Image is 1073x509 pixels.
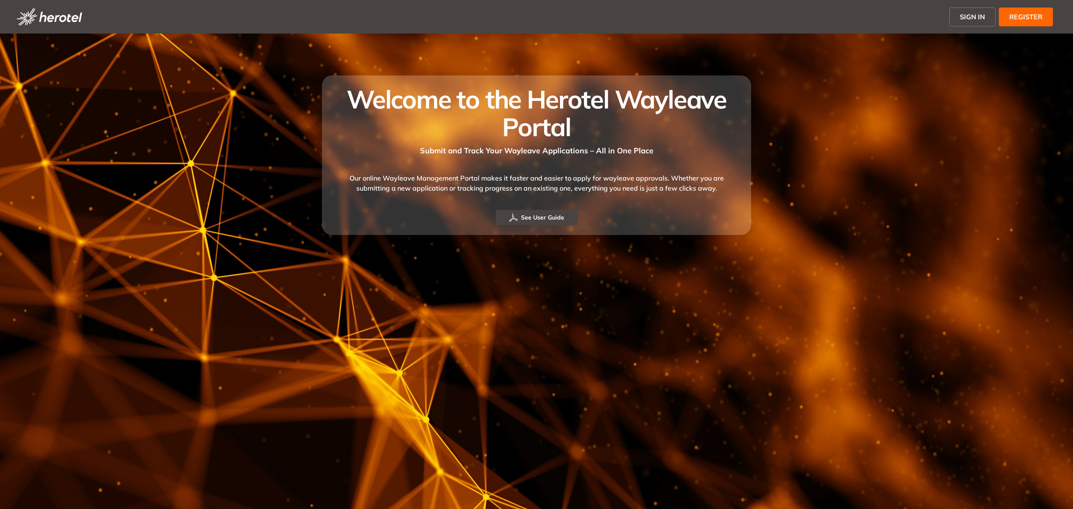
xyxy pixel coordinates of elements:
button: SIGN IN [949,8,995,26]
span: REGISTER [1009,12,1042,22]
span: See User Guide [521,213,564,222]
button: REGISTER [999,8,1053,26]
span: SIGN IN [960,12,985,22]
span: Welcome to the Herotel Wayleave Portal [347,83,726,142]
div: Submit and Track Your Wayleave Applications – All in One Place [332,141,741,156]
button: See User Guide [496,210,578,225]
div: Our online Wayleave Management Portal makes it faster and easier to apply for wayleave approvals.... [332,156,741,210]
img: logo [17,8,82,26]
